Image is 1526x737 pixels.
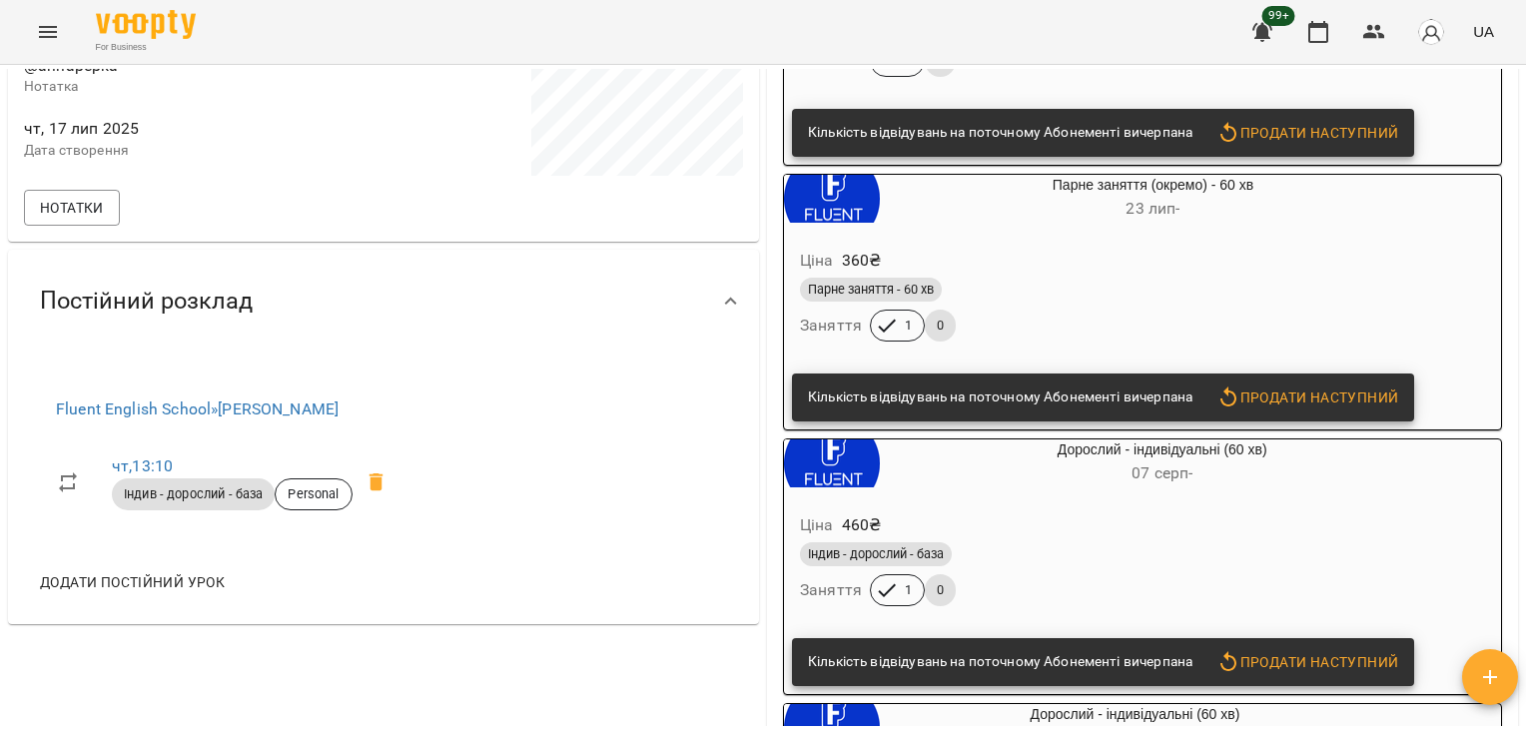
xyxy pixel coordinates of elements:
h6: Заняття [800,576,862,604]
div: Кількість відвідувань на поточному Абонементі вичерпана [808,379,1192,415]
span: Нотатки [40,196,104,220]
span: UA [1473,21,1494,42]
p: Нотатка [24,77,380,97]
div: Дорослий - індивідуальні (60 хв) [784,439,880,487]
a: чт,13:10 [112,456,173,475]
div: Парне заняття (окремо) - 60 хв [784,175,880,223]
button: Продати наступний [1208,379,1406,415]
span: Personal [276,485,351,503]
button: Парне заняття (окремо) - 60 хв23 лип- Ціна360₴Парне заняття - 60 хвЗаняття10 [784,175,1426,366]
span: Продати наступний [1216,121,1398,145]
button: Menu [24,8,72,56]
span: 1 [893,317,924,335]
button: Продати наступний [1208,115,1406,151]
span: Індив - дорослий - база [800,545,952,563]
h6: Ціна [800,247,834,275]
p: Дата створення [24,141,380,161]
div: Кількість відвідувань на поточному Абонементі вичерпана [808,115,1192,151]
img: Voopty Logo [96,10,196,39]
span: For Business [96,41,196,54]
img: avatar_s.png [1417,18,1445,46]
span: 99+ [1262,6,1295,26]
span: Видалити приватний урок Юліана чт 13:10 клієнта Анна (Юліана) [353,458,400,506]
h6: Ціна [800,511,834,539]
p: 360 ₴ [842,249,882,273]
div: Постійний розклад [8,250,759,353]
span: @annapepka [24,56,118,75]
span: 1 [893,581,924,599]
button: Продати наступний [1208,644,1406,680]
div: Кількість відвідувань на поточному Абонементі вичерпана [808,644,1192,680]
button: Додати постійний урок [32,564,233,600]
p: 460 ₴ [842,513,882,537]
span: Постійний розклад [40,286,253,317]
span: Продати наступний [1216,385,1398,409]
button: Нотатки [24,190,120,226]
span: Парне заняття - 60 хв [800,281,942,299]
button: UA [1465,13,1502,50]
h6: Заняття [800,312,862,340]
span: 23 лип - [1126,199,1179,218]
div: Парне заняття (окремо) - 60 хв [880,175,1426,223]
button: Дорослий - індивідуальні (60 хв)07 серп- Ціна460₴Індив - дорослий - базаЗаняття10 [784,439,1444,630]
span: 0 [925,581,956,599]
span: чт, 17 лип 2025 [24,117,380,141]
span: Додати постійний урок [40,570,225,594]
a: Fluent English School»[PERSON_NAME] [56,399,339,418]
div: Дорослий - індивідуальні (60 хв) [880,439,1444,487]
span: Продати наступний [1216,650,1398,674]
span: 07 серп - [1132,463,1192,482]
span: 0 [925,317,956,335]
span: Індив - дорослий - база [112,485,275,503]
